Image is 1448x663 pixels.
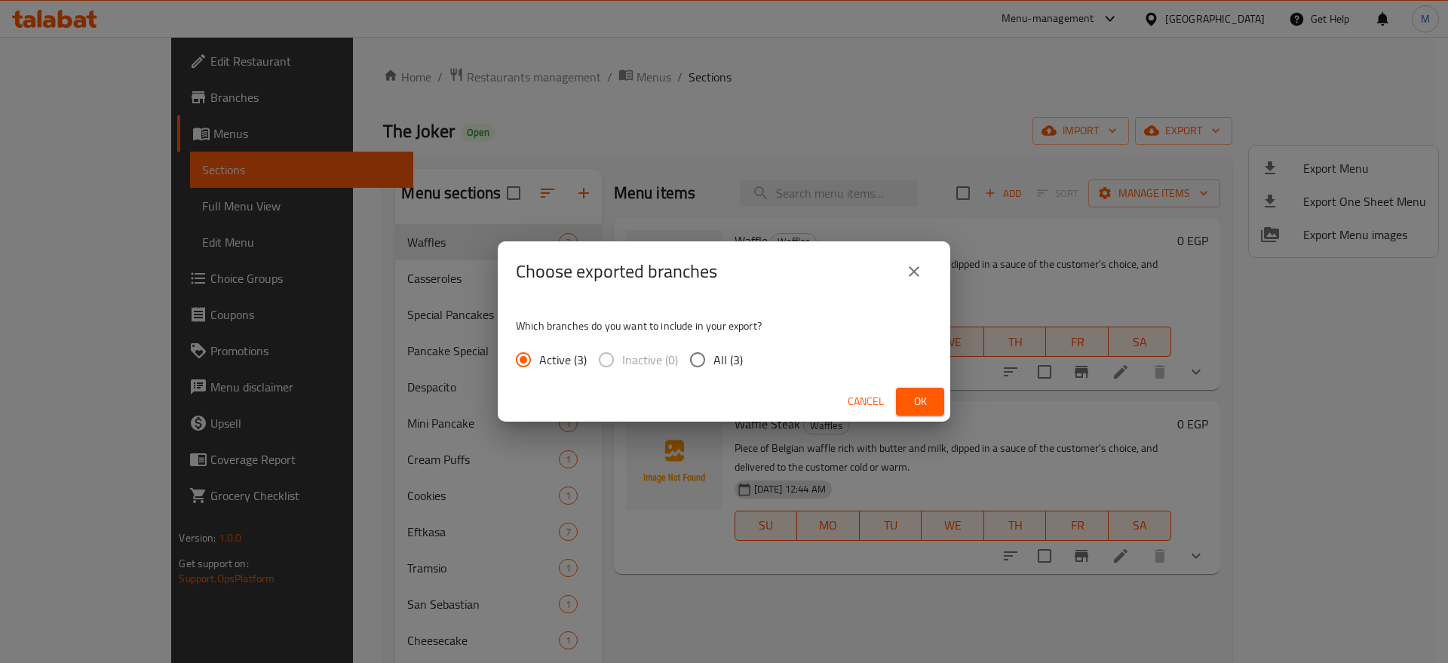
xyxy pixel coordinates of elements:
[896,253,932,290] button: close
[842,388,890,416] button: Cancel
[908,392,932,411] span: Ok
[713,351,743,369] span: All (3)
[896,388,944,416] button: Ok
[848,392,884,411] span: Cancel
[516,259,717,284] h2: Choose exported branches
[516,318,932,333] p: Which branches do you want to include in your export?
[622,351,678,369] span: Inactive (0)
[539,351,587,369] span: Active (3)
